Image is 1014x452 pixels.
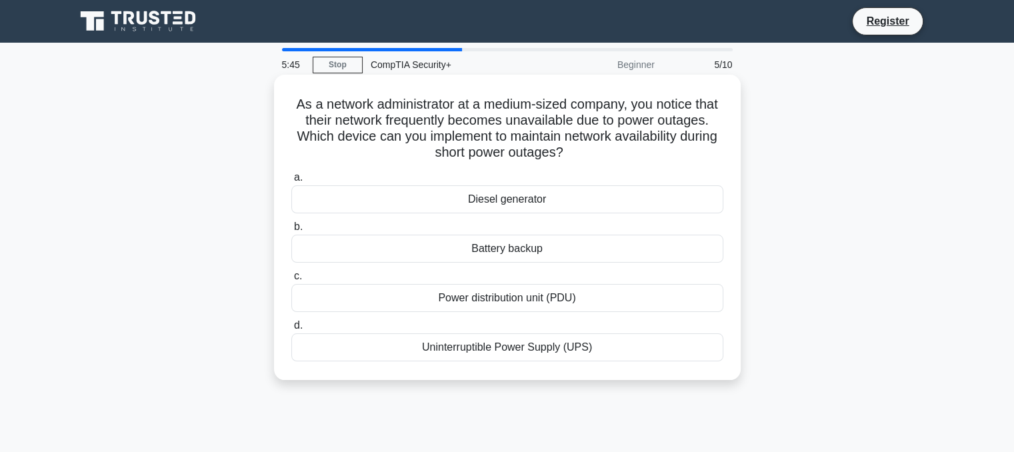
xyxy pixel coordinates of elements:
h5: As a network administrator at a medium-sized company, you notice that their network frequently be... [290,96,725,161]
a: Register [858,13,917,29]
span: b. [294,221,303,232]
div: Uninterruptible Power Supply (UPS) [291,333,723,361]
span: a. [294,171,303,183]
div: Battery backup [291,235,723,263]
div: Beginner [546,51,663,78]
span: c. [294,270,302,281]
div: CompTIA Security+ [363,51,546,78]
div: 5/10 [663,51,741,78]
div: Diesel generator [291,185,723,213]
div: Power distribution unit (PDU) [291,284,723,312]
a: Stop [313,57,363,73]
div: 5:45 [274,51,313,78]
span: d. [294,319,303,331]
